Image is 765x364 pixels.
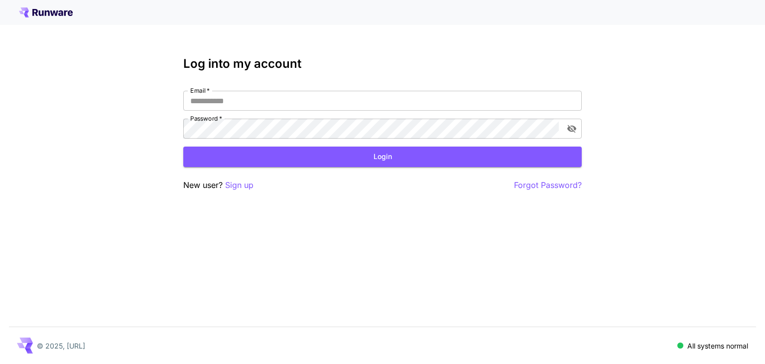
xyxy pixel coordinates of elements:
[190,114,222,123] label: Password
[225,179,254,191] button: Sign up
[687,341,748,351] p: All systems normal
[183,57,582,71] h3: Log into my account
[563,120,581,138] button: toggle password visibility
[514,179,582,191] button: Forgot Password?
[37,341,85,351] p: © 2025, [URL]
[183,147,582,167] button: Login
[183,179,254,191] p: New user?
[190,86,210,95] label: Email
